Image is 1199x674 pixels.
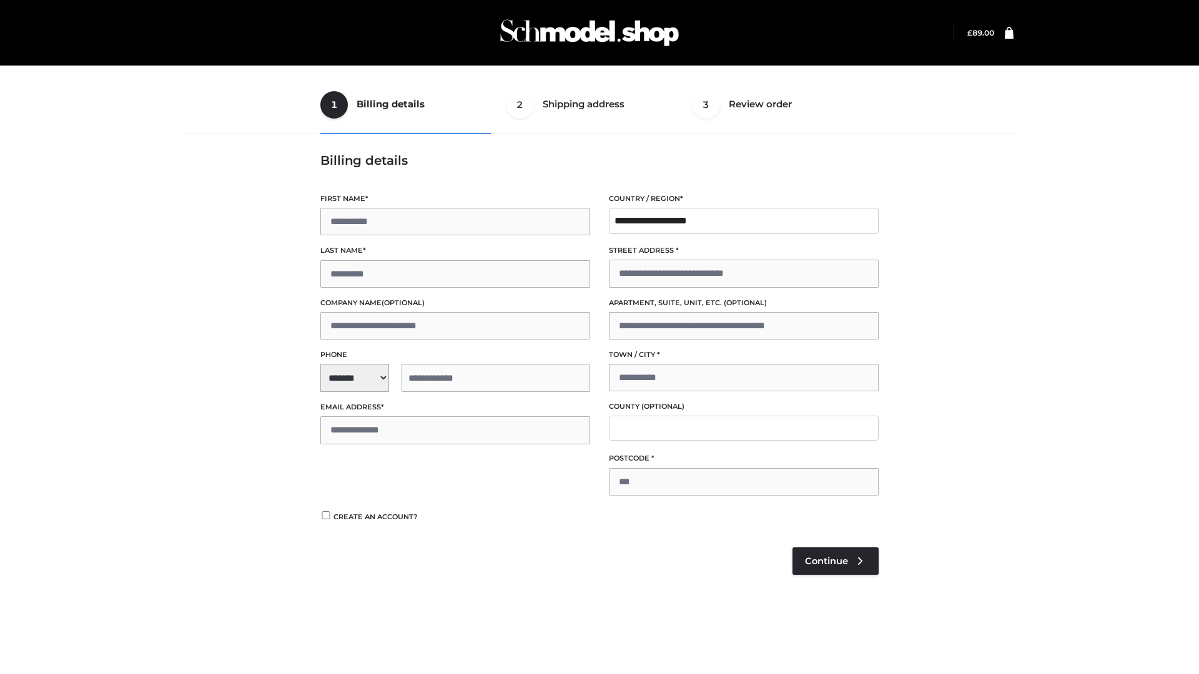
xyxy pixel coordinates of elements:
[382,298,425,307] span: (optional)
[320,245,590,256] label: Last name
[320,297,590,309] label: Company name
[609,245,879,256] label: Street address
[805,555,848,567] span: Continue
[609,193,879,205] label: Country / Region
[792,547,879,575] a: Continue
[609,401,879,413] label: County
[609,349,879,361] label: Town / City
[320,511,332,519] input: Create an account?
[609,297,879,309] label: Apartment, suite, unit, etc.
[609,452,879,464] label: Postcode
[641,402,684,411] span: (optional)
[496,8,683,57] img: Schmodel Admin 964
[724,298,767,307] span: (optional)
[967,28,994,37] a: £89.00
[967,28,994,37] bdi: 89.00
[320,153,879,168] h3: Billing details
[320,193,590,205] label: First name
[320,349,590,361] label: Phone
[333,512,418,521] span: Create an account?
[320,401,590,413] label: Email address
[967,28,972,37] span: £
